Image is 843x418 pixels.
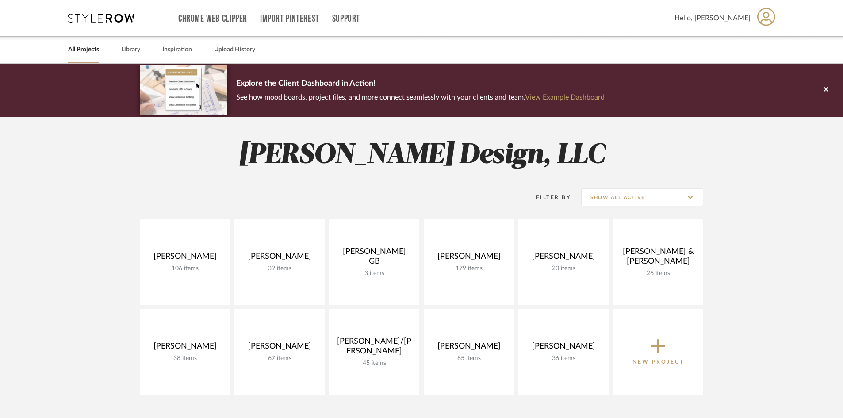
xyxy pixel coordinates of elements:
p: See how mood boards, project files, and more connect seamlessly with your clients and team. [236,91,605,104]
div: 39 items [241,265,318,272]
div: Filter By [525,193,571,202]
a: Chrome Web Clipper [178,15,247,23]
span: Hello, [PERSON_NAME] [674,13,751,23]
a: Import Pinterest [260,15,319,23]
div: [PERSON_NAME] GB [336,247,412,270]
div: 106 items [147,265,223,272]
h2: [PERSON_NAME] Design, LLC [103,139,740,172]
p: Explore the Client Dashboard in Action! [236,77,605,91]
a: Support [332,15,360,23]
div: 3 items [336,270,412,277]
div: [PERSON_NAME] [431,341,507,355]
button: New Project [613,309,703,395]
a: All Projects [68,44,99,56]
div: 36 items [525,355,602,362]
div: [PERSON_NAME] & [PERSON_NAME] [620,247,696,270]
div: [PERSON_NAME] [525,252,602,265]
a: Inspiration [162,44,192,56]
a: Upload History [214,44,255,56]
div: 26 items [620,270,696,277]
div: 38 items [147,355,223,362]
p: New Project [632,357,684,366]
div: [PERSON_NAME] [241,341,318,355]
a: View Example Dashboard [525,94,605,101]
div: 179 items [431,265,507,272]
div: [PERSON_NAME] [147,341,223,355]
div: [PERSON_NAME] [147,252,223,265]
div: [PERSON_NAME]/[PERSON_NAME] [336,337,412,360]
div: 20 items [525,265,602,272]
div: 45 items [336,360,412,367]
div: 85 items [431,355,507,362]
div: [PERSON_NAME] [431,252,507,265]
div: [PERSON_NAME] [241,252,318,265]
img: d5d033c5-7b12-40c2-a960-1ecee1989c38.png [140,65,227,115]
div: [PERSON_NAME] [525,341,602,355]
div: 67 items [241,355,318,362]
a: Library [121,44,140,56]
